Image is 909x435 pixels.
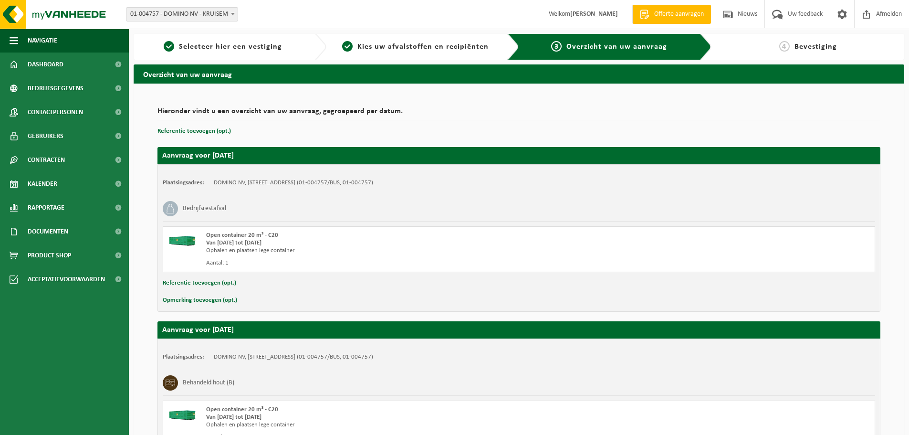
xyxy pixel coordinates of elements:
[162,152,234,159] strong: Aanvraag voor [DATE]
[28,53,63,76] span: Dashboard
[168,406,197,420] img: HK-XC-20-GN-00.png
[183,201,226,216] h3: Bedrijfsrestafval
[652,10,706,19] span: Offerte aanvragen
[138,41,307,53] a: 1Selecteer hier een vestiging
[28,267,105,291] span: Acceptatievoorwaarden
[551,41,562,52] span: 3
[214,179,373,187] td: DOMINO NV, [STREET_ADDRESS] (01-004757/BUS, 01-004757)
[206,414,261,420] strong: Van [DATE] tot [DATE]
[28,100,83,124] span: Contactpersonen
[126,8,238,21] span: 01-004757 - DOMINO NV - KRUISEM
[163,180,204,186] strong: Plaatsingsadres:
[126,7,238,21] span: 01-004757 - DOMINO NV - KRUISEM
[214,353,373,361] td: DOMINO NV, [STREET_ADDRESS] (01-004757/BUS, 01-004757)
[342,41,353,52] span: 2
[206,247,557,255] div: Ophalen en plaatsen lege container
[157,125,231,138] button: Referentie toevoegen (opt.)
[570,11,618,18] strong: [PERSON_NAME]
[206,232,278,238] span: Open container 20 m³ - C20
[163,277,236,289] button: Referentie toevoegen (opt.)
[206,421,557,429] div: Ophalen en plaatsen lege container
[164,41,174,52] span: 1
[163,354,204,360] strong: Plaatsingsadres:
[157,107,880,120] h2: Hieronder vindt u een overzicht van uw aanvraag, gegroepeerd per datum.
[28,172,57,196] span: Kalender
[206,406,278,413] span: Open container 20 m³ - C20
[28,29,57,53] span: Navigatie
[179,43,282,51] span: Selecteer hier een vestiging
[794,43,837,51] span: Bevestiging
[28,76,84,100] span: Bedrijfsgegevens
[779,41,790,52] span: 4
[28,196,64,220] span: Rapportage
[168,232,197,246] img: HK-XC-20-GN-00.png
[28,244,71,267] span: Product Shop
[566,43,667,51] span: Overzicht van uw aanvraag
[28,220,68,244] span: Documenten
[28,148,65,172] span: Contracten
[357,43,489,51] span: Kies uw afvalstoffen en recipiënten
[163,294,237,307] button: Opmerking toevoegen (opt.)
[206,240,261,246] strong: Van [DATE] tot [DATE]
[331,41,500,53] a: 2Kies uw afvalstoffen en recipiënten
[134,64,904,83] h2: Overzicht van uw aanvraag
[206,259,557,267] div: Aantal: 1
[632,5,711,24] a: Offerte aanvragen
[183,375,234,391] h3: Behandeld hout (B)
[162,326,234,334] strong: Aanvraag voor [DATE]
[28,124,63,148] span: Gebruikers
